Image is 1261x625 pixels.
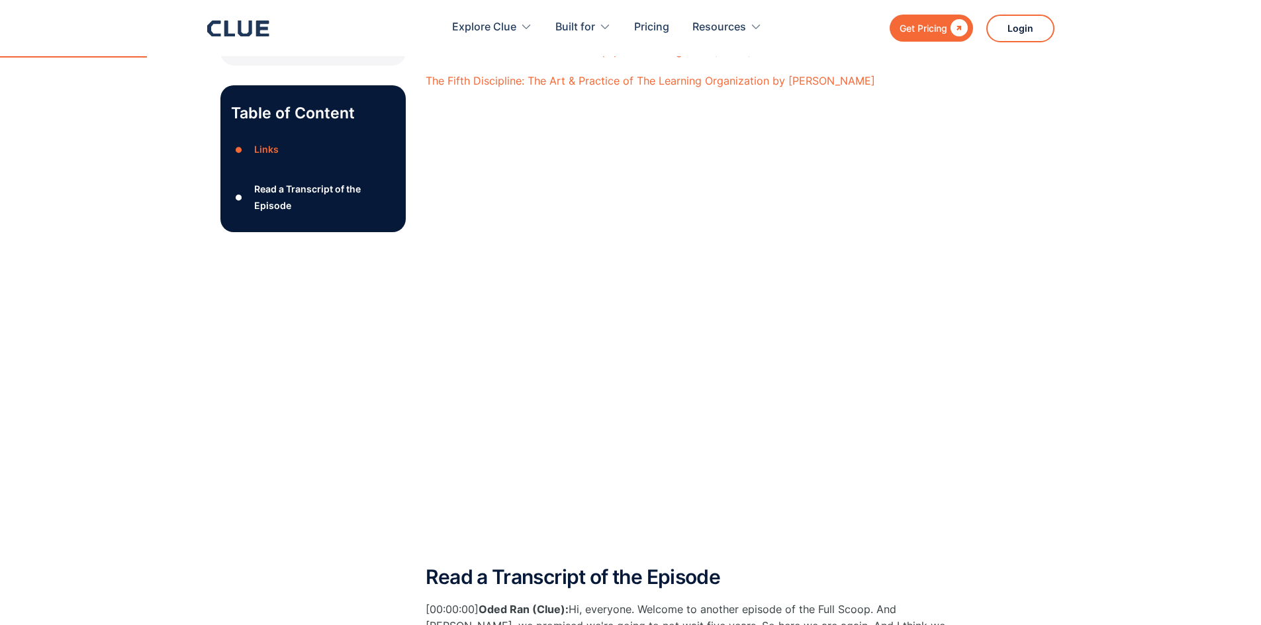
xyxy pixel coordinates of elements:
div: Get Pricing [900,20,947,36]
div: Explore Clue [452,7,516,48]
iframe: The Full Scoop - Episode 12 Mike Vorster: Surfing the Waves of Change - Embracing Lifelong Learning [426,132,955,529]
div: Built for [555,7,595,48]
div: Built for [555,7,611,48]
strong: Oded Ran (Clue): [479,603,569,616]
div:  [947,20,968,36]
h2: Read a Transcript of the Episode [426,566,955,588]
div: Explore Clue [452,7,532,48]
a: Get Pricing [890,15,973,42]
a: Pricing [634,7,669,48]
a: Login [986,15,1054,42]
a: The Fifth Discipline: The Art & Practice of The Learning Organization by [PERSON_NAME] [426,74,875,87]
p: Table of Content [231,103,395,124]
div: Resources [692,7,746,48]
a: [PERSON_NAME] - Construction Equipment Management [426,44,714,58]
div: ● [231,140,247,159]
div: Read a Transcript of the Episode [254,181,395,214]
div: ● [231,187,247,207]
div: Links [254,141,279,157]
p: ‍ [426,103,955,119]
a: ●Links [231,140,395,159]
p: ‍ [426,536,955,552]
a: ●Read a Transcript of the Episode [231,181,395,214]
div: Resources [692,7,762,48]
